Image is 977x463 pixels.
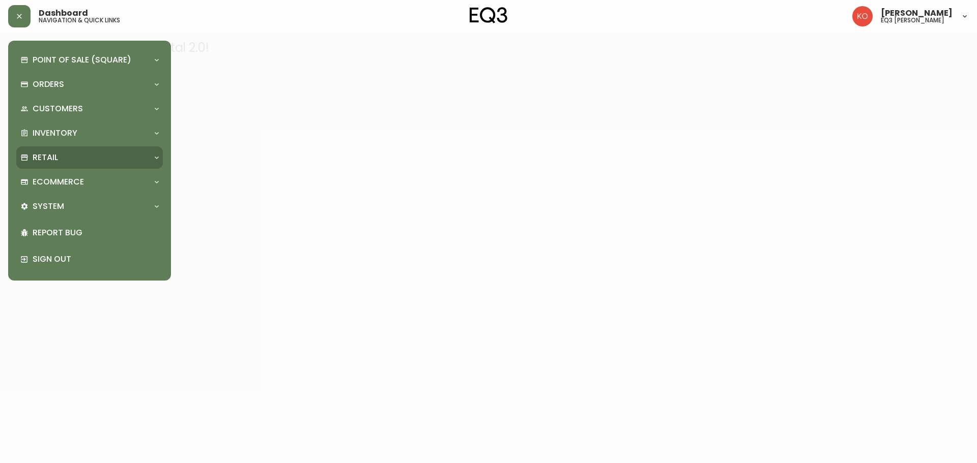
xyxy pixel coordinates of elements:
p: Sign Out [33,254,159,265]
p: Report Bug [33,227,159,238]
h5: eq3 [PERSON_NAME] [881,17,944,23]
div: Inventory [16,122,163,144]
p: Inventory [33,128,77,139]
span: Dashboard [39,9,88,17]
img: 9beb5e5239b23ed26e0d832b1b8f6f2a [852,6,873,26]
div: Customers [16,98,163,120]
span: [PERSON_NAME] [881,9,953,17]
div: Sign Out [16,246,163,272]
div: Ecommerce [16,171,163,193]
h5: navigation & quick links [39,17,120,23]
p: Orders [33,79,64,90]
p: Retail [33,152,58,163]
p: System [33,201,64,212]
div: Retail [16,146,163,169]
div: Orders [16,73,163,96]
div: Point of Sale (Square) [16,49,163,71]
p: Customers [33,103,83,114]
p: Ecommerce [33,176,84,188]
div: System [16,195,163,218]
img: logo [470,7,507,23]
div: Report Bug [16,220,163,246]
p: Point of Sale (Square) [33,54,131,66]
